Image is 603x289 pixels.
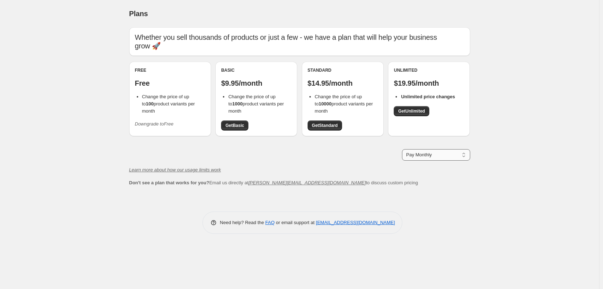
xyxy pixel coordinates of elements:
a: GetUnlimited [394,106,429,116]
a: GetStandard [308,120,342,131]
div: Free [135,67,205,73]
span: Change the price of up to product variants per month [228,94,284,114]
a: Learn more about how our usage limits work [129,167,221,172]
a: GetBasic [221,120,248,131]
b: 10000 [319,101,332,106]
span: Get Basic [225,123,244,128]
p: Whether you sell thousands of products or just a few - we have a plan that will help your busines... [135,33,464,50]
p: Free [135,79,205,87]
span: Email us directly at to discuss custom pricing [129,180,418,185]
span: or email support at [275,220,316,225]
b: Don't see a plan that works for you? [129,180,209,185]
button: Downgrade toFree [131,118,178,130]
p: $19.95/month [394,79,464,87]
span: Get Unlimited [398,108,425,114]
span: Change the price of up to product variants per month [142,94,195,114]
div: Basic [221,67,291,73]
span: Change the price of up to product variants per month [315,94,373,114]
a: [PERSON_NAME][EMAIL_ADDRESS][DOMAIN_NAME] [248,180,366,185]
div: Unlimited [394,67,464,73]
span: Get Standard [312,123,338,128]
i: Downgrade to Free [135,121,174,127]
div: Standard [308,67,378,73]
span: Need help? Read the [220,220,266,225]
a: [EMAIL_ADDRESS][DOMAIN_NAME] [316,220,395,225]
b: 100 [146,101,154,106]
span: Plans [129,10,148,18]
a: FAQ [265,220,275,225]
p: $9.95/month [221,79,291,87]
b: Unlimited price changes [401,94,455,99]
p: $14.95/month [308,79,378,87]
b: 1000 [232,101,243,106]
